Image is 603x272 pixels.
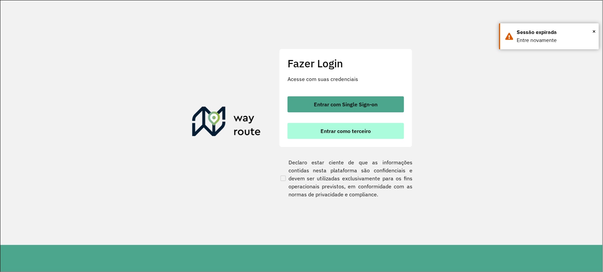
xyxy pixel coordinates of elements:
[517,36,594,44] div: Entre novamente
[517,28,594,36] div: Sessão expirada
[314,102,378,107] span: Entrar com Single Sign-on
[321,128,371,134] span: Entrar como terceiro
[279,158,412,198] label: Declaro estar ciente de que as informações contidas nesta plataforma são confidenciais e devem se...
[288,123,404,139] button: button
[192,107,261,139] img: Roteirizador AmbevTech
[593,26,596,36] button: Close
[593,26,596,36] span: ×
[288,57,404,70] h2: Fazer Login
[288,96,404,112] button: button
[288,75,404,83] p: Acesse com suas credenciais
